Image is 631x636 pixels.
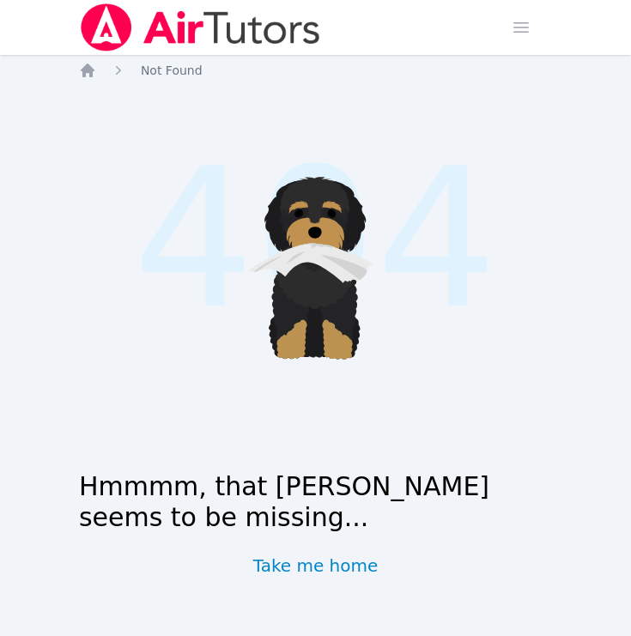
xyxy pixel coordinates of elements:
nav: Breadcrumb [79,62,552,79]
a: Not Found [141,62,203,79]
h1: Hmmmm, that [PERSON_NAME] seems to be missing... [79,471,552,533]
span: 404 [133,96,497,382]
a: Take me home [253,554,379,578]
img: Air Tutors [79,3,322,51]
span: Not Found [141,64,203,77]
